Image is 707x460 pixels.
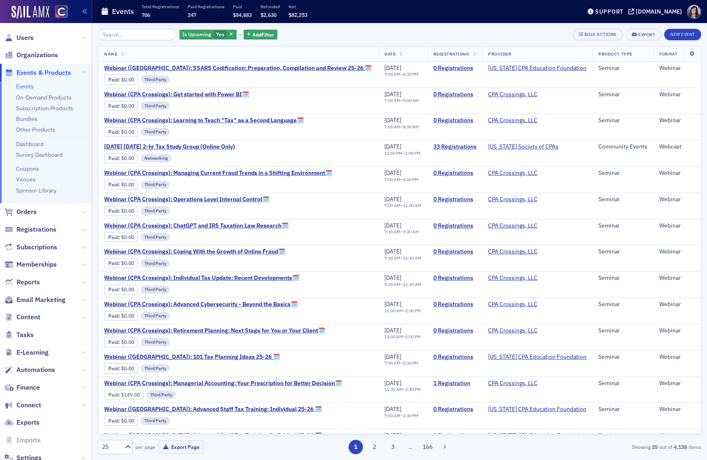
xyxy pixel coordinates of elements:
time: 9:30 AM [403,229,419,235]
span: Colorado Society of CPAs [488,143,558,151]
a: 0 Registrations [433,196,477,203]
div: – [384,282,421,287]
span: CPA Crossings, LLC [488,196,540,203]
a: Events [16,83,34,90]
span: Yes [216,31,224,37]
span: $0.00 [121,365,134,372]
a: 0 Registrations [433,327,477,335]
div: Webinar [659,274,695,282]
span: Date [384,51,395,57]
a: Webinar (CPA Crossings): Advanced Cybersecurity - Beyond the Basics🗓️ [104,301,298,308]
span: August 2025 Tuesday 2-hr Tax Study Group (Online Only) [104,143,242,151]
span: $0.00 [121,286,134,293]
h1: Events [112,7,134,16]
div: Seminar [598,327,648,335]
a: Webinar (CPA Crossings): Operations Level Internal Control🗓️ [104,196,269,203]
a: On-Demand Products [16,94,72,101]
a: 0 Registrations [433,117,477,124]
button: 2 [367,440,381,454]
a: 0 Registrations [433,65,477,72]
a: Memberships [5,260,57,269]
div: Webinar [659,248,695,256]
div: Seminar [598,91,648,98]
span: $84,883 [233,12,252,18]
a: Orders [5,207,37,216]
span: : [108,260,121,266]
time: 11:30 AM [403,255,421,261]
a: Other Products [16,126,55,133]
div: Support [595,8,623,15]
div: Bulk Actions [584,32,616,37]
a: Imports [5,436,41,445]
a: Webinar ([GEOGRAPHIC_DATA]): Advanced Staff Tax Training: Individual 25-26 🗓 [104,432,322,439]
a: 0 Registrations [433,353,477,361]
div: Paid: 0 - $0 [104,74,138,84]
div: Seminar [598,170,648,177]
div: Third Party [141,102,170,110]
span: $0.00 [121,339,134,345]
div: Third Party [141,286,170,294]
a: Paid [108,392,119,398]
a: 0 Registrations [433,170,477,177]
div: – [384,72,419,77]
a: CPA Crossings, LLC [488,91,537,98]
a: CPA Crossings, LLC [488,274,537,282]
a: Paid [108,365,119,372]
span: [DATE] [384,91,401,98]
span: : [108,155,121,161]
span: CPA Crossings, LLC [488,327,540,335]
div: Webinar [659,117,695,124]
span: Content [16,313,40,322]
time: 7:00 AM [384,98,400,103]
span: Is Upcoming [182,31,211,37]
a: [US_STATE] Society of CPAs [488,143,558,151]
a: Paid [108,286,119,293]
a: Venues [16,176,36,183]
a: Registrations [5,225,56,234]
p: Refunded [260,4,280,9]
div: Webinar [659,170,695,177]
span: Orders [16,207,37,216]
span: Webinar (CPA Crossings): Managing Current Fraud Trends in a Shifting Environment🗓️ [104,170,332,177]
span: Events & Products [16,68,71,77]
span: Webinar (CPA Crossings): Retirement Planning: Next Stage for You or Your Client🗓️ [104,327,325,335]
span: $0.00 [121,129,134,135]
span: [DATE] [384,300,401,308]
span: California CPA Education Foundation [488,65,586,72]
span: Webinar (CA): Advanced Staff Tax Training: Individual 25-26 🗓 [104,432,322,439]
time: 2:00 PM [405,150,421,156]
div: Third Party [141,364,170,372]
div: Yes [179,30,237,40]
time: 11:30 AM [403,281,421,287]
a: Users [5,33,34,42]
a: [US_STATE] CPA Education Foundation [488,432,586,439]
a: Paid [108,181,119,188]
span: [DATE] [384,327,401,334]
span: [DATE] [384,248,401,255]
a: Webinar (CPA Crossings): Coping With the Growth of Online Fraud🗓️ [104,248,285,256]
div: Webinar [659,196,695,203]
button: Bulk Actions [573,29,623,40]
a: 0 Registrations [433,406,477,413]
time: 11:30 AM [384,386,403,392]
span: Webinar (CPA Crossings): Managerial Accounting: Your Prescription for Better Decision🗓️ [104,380,342,387]
time: 8:00 AM [403,124,419,130]
a: 0 Registrations [433,274,477,282]
span: : [108,339,121,345]
time: 9:00 AM [384,71,400,77]
span: CPA Crossings, LLC [488,248,540,256]
span: CPA Crossings, LLC [488,222,540,230]
a: SailAMX [12,6,49,19]
img: SailAMX [55,5,68,18]
span: [DATE] [384,143,401,150]
div: Third Party [141,75,170,84]
a: Events & Products [5,68,71,77]
time: 7:00 AM [384,177,400,182]
span: $0.00 [121,181,134,188]
a: Webinar (CPA Crossings): Get started with Power BI🗓️ [104,91,249,98]
span: California CPA Education Foundation [488,353,586,361]
a: CPA Crossings, LLC [488,380,537,387]
span: Name [104,51,117,57]
span: [DATE] [384,195,401,203]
